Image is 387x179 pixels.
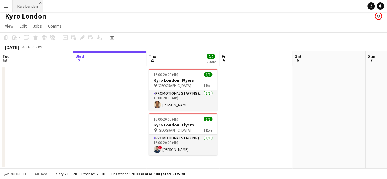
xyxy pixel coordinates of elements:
span: Total Budgeted £125.20 [143,172,185,176]
span: 5 [221,57,227,64]
span: All jobs [34,172,48,176]
span: 1 Role [203,83,212,88]
span: Budgeted [10,172,28,176]
span: Fri [222,54,227,59]
span: Tue [2,54,9,59]
h3: Kyro London- Flyers [149,77,217,83]
span: Comms [48,23,62,29]
span: 16:00-20:00 (4h) [154,72,178,77]
span: ! [158,146,162,149]
div: Salary £105.20 + Expenses £0.00 + Subsistence £20.00 = [54,172,185,176]
button: Budgeted [3,171,28,177]
div: BST [38,45,44,49]
span: 1/1 [204,72,212,77]
a: Comms [46,22,64,30]
span: 1 Role [203,128,212,132]
span: 1/1 [204,117,212,121]
h3: Kyro London- Flyers [149,122,217,128]
span: 16:00-20:00 (4h) [154,117,178,121]
a: Edit [17,22,29,30]
span: Sat [295,54,302,59]
app-job-card: 16:00-20:00 (4h)1/1Kyro London- Flyers [GEOGRAPHIC_DATA]1 RolePromotional Staffing (Brand Ambassa... [149,113,217,155]
div: [DATE] [5,44,19,50]
span: 7 [367,57,375,64]
span: 6 [294,57,302,64]
span: 3 [75,57,84,64]
span: 2/2 [207,54,215,59]
app-card-role: Promotional Staffing (Brand Ambassadors)1/116:00-20:00 (4h)[PERSON_NAME] [149,90,217,111]
div: 2 Jobs [207,59,216,64]
span: Week 36 [20,45,35,49]
span: 4 [148,57,156,64]
span: Sun [368,54,375,59]
a: View [2,22,16,30]
span: [GEOGRAPHIC_DATA] [158,128,191,132]
app-card-role: Promotional Staffing (Brand Ambassadors)1/116:00-20:00 (4h)![PERSON_NAME] [149,135,217,155]
span: Wed [76,54,84,59]
span: 2 [2,57,9,64]
button: Kyro London [13,0,43,12]
span: Thu [149,54,156,59]
h1: Kyro London [5,12,46,21]
span: Jobs [33,23,42,29]
span: View [5,23,13,29]
span: Edit [20,23,27,29]
app-job-card: 16:00-20:00 (4h)1/1Kyro London- Flyers [GEOGRAPHIC_DATA]1 RolePromotional Staffing (Brand Ambassa... [149,69,217,111]
span: [GEOGRAPHIC_DATA] [158,83,191,88]
app-user-avatar: Niamh Williams [375,13,382,20]
a: Jobs [30,22,44,30]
